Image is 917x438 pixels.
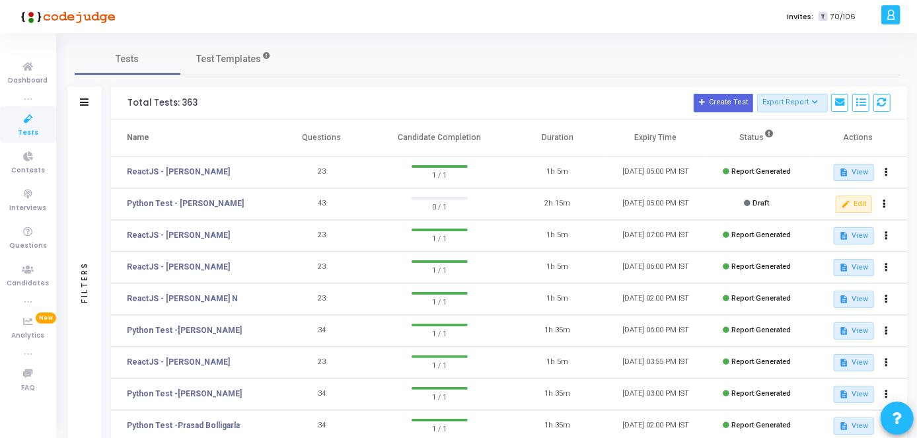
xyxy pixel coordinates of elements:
[273,157,371,188] td: 23
[694,94,753,112] button: Create Test
[731,421,791,429] span: Report Generated
[731,167,791,176] span: Report Generated
[371,120,509,157] th: Candidate Completion
[273,283,371,315] td: 23
[839,390,848,399] mat-icon: description
[839,358,848,367] mat-icon: description
[509,157,606,188] td: 1h 5m
[509,379,606,410] td: 1h 35m
[509,252,606,283] td: 1h 5m
[509,120,606,157] th: Duration
[834,322,874,340] button: View
[412,231,467,244] span: 1 / 1
[606,379,704,410] td: [DATE] 03:00 PM IST
[836,196,872,213] button: Edit
[412,168,467,181] span: 1 / 1
[412,326,467,340] span: 1 / 1
[412,421,467,435] span: 1 / 1
[606,157,704,188] td: [DATE] 05:00 PM IST
[809,120,907,157] th: Actions
[731,389,791,398] span: Report Generated
[839,326,848,336] mat-icon: description
[412,358,467,371] span: 1 / 1
[606,252,704,283] td: [DATE] 06:00 PM IST
[839,295,848,304] mat-icon: description
[509,347,606,379] td: 1h 5m
[731,262,791,271] span: Report Generated
[7,278,50,289] span: Candidates
[834,354,874,371] button: View
[17,3,116,30] img: logo
[834,291,874,308] button: View
[79,210,91,355] div: Filters
[731,231,791,239] span: Report Generated
[787,11,813,22] label: Invites:
[127,198,244,209] a: Python Test - [PERSON_NAME]
[273,120,371,157] th: Questions
[606,220,704,252] td: [DATE] 07:00 PM IST
[116,52,139,66] span: Tests
[731,357,791,366] span: Report Generated
[731,294,791,303] span: Report Generated
[18,128,38,139] span: Tests
[111,120,273,157] th: Name
[273,188,371,220] td: 43
[127,420,240,431] a: Python Test -Prasad Bolligarla
[509,220,606,252] td: 1h 5m
[127,324,242,336] a: Python Test -[PERSON_NAME]
[412,200,467,213] span: 0 / 1
[834,386,874,403] button: View
[839,421,848,431] mat-icon: description
[127,261,230,273] a: ReactJS - [PERSON_NAME]
[11,165,45,176] span: Contests
[36,312,56,324] span: New
[21,383,35,394] span: FAQ
[412,295,467,308] span: 1 / 1
[819,12,827,22] span: T
[273,252,371,283] td: 23
[10,203,47,214] span: Interviews
[509,188,606,220] td: 2h 15m
[834,164,874,181] button: View
[841,200,850,209] mat-icon: edit
[273,379,371,410] td: 34
[127,229,230,241] a: ReactJS - [PERSON_NAME]
[830,11,856,22] span: 70/106
[412,390,467,403] span: 1 / 1
[834,227,874,244] button: View
[128,98,198,108] div: Total Tests: 363
[839,263,848,272] mat-icon: description
[9,240,47,252] span: Questions
[9,75,48,87] span: Dashboard
[731,326,791,334] span: Report Generated
[705,120,809,157] th: Status
[12,330,45,342] span: Analytics
[127,293,238,305] a: ReactJS - [PERSON_NAME] N
[606,315,704,347] td: [DATE] 06:00 PM IST
[509,283,606,315] td: 1h 5m
[834,259,874,276] button: View
[839,231,848,240] mat-icon: description
[606,347,704,379] td: [DATE] 03:55 PM IST
[196,52,261,66] span: Test Templates
[412,263,467,276] span: 1 / 1
[606,283,704,315] td: [DATE] 02:00 PM IST
[127,356,230,368] a: ReactJS - [PERSON_NAME]
[757,94,828,112] button: Export Report
[834,418,874,435] button: View
[839,168,848,177] mat-icon: description
[273,315,371,347] td: 34
[606,120,704,157] th: Expiry Time
[127,166,230,178] a: ReactJS - [PERSON_NAME]
[127,388,242,400] a: Python Test -[PERSON_NAME]
[753,199,770,207] span: Draft
[273,347,371,379] td: 23
[509,315,606,347] td: 1h 35m
[606,188,704,220] td: [DATE] 05:00 PM IST
[273,220,371,252] td: 23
